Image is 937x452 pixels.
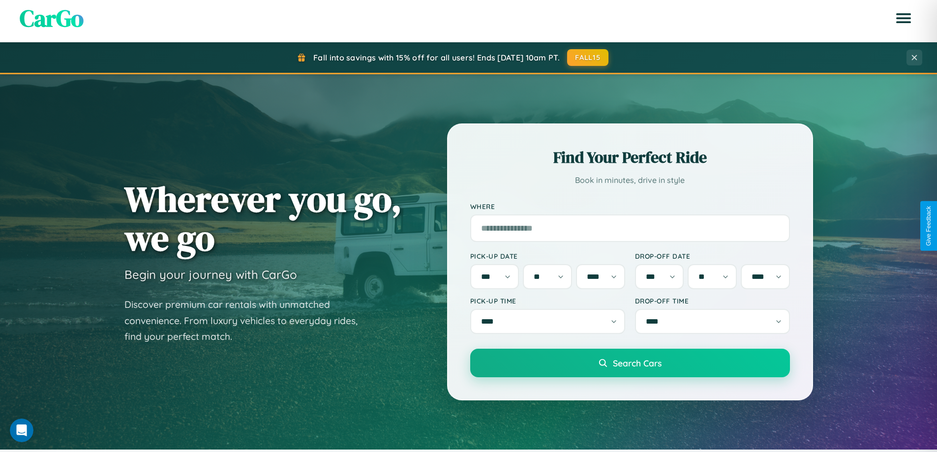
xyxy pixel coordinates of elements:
[470,297,625,305] label: Pick-up Time
[470,202,790,211] label: Where
[313,53,560,62] span: Fall into savings with 15% off for all users! Ends [DATE] 10am PT.
[890,4,917,32] button: Open menu
[124,180,402,257] h1: Wherever you go, we go
[20,2,84,34] span: CarGo
[925,206,932,246] div: Give Feedback
[470,252,625,260] label: Pick-up Date
[635,297,790,305] label: Drop-off Time
[470,173,790,187] p: Book in minutes, drive in style
[470,147,790,168] h2: Find Your Perfect Ride
[613,358,662,368] span: Search Cars
[635,252,790,260] label: Drop-off Date
[470,349,790,377] button: Search Cars
[10,419,33,442] iframe: Intercom live chat
[124,297,370,345] p: Discover premium car rentals with unmatched convenience. From luxury vehicles to everyday rides, ...
[567,49,608,66] button: FALL15
[124,267,297,282] h3: Begin your journey with CarGo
